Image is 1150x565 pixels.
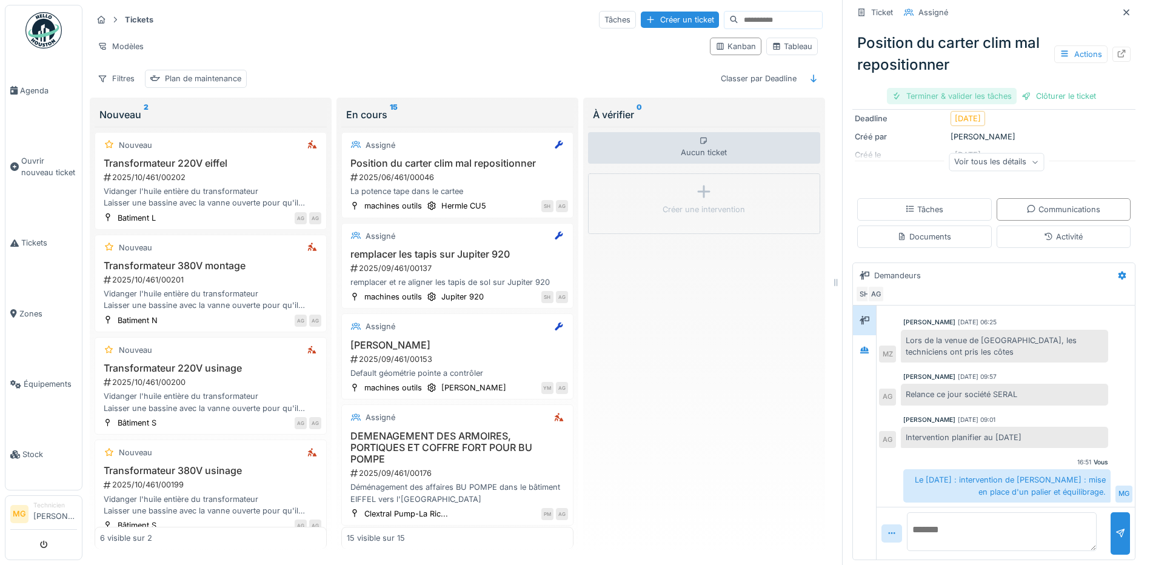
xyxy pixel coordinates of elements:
a: Tickets [5,208,82,278]
img: Badge_color-CXgf-gQk.svg [25,12,62,48]
div: Intervention planifier au [DATE] [901,427,1108,448]
div: AG [556,382,568,394]
h3: Transformateur 220V eiffel [100,158,321,169]
div: Nouveau [119,242,152,253]
div: Classer par Deadline [715,70,802,87]
div: Jupiter 920 [441,291,484,303]
div: Assigné [366,230,395,242]
div: 2025/10/461/00199 [102,479,321,490]
div: Déménagement des affaires BU POMPE dans le bâtiment EIFFEL vers l'[GEOGRAPHIC_DATA] [347,481,568,504]
div: Le [DATE] : intervention de [PERSON_NAME] : mise en place d'un palier et équilibrage. [903,469,1111,502]
div: En cours [346,107,569,122]
div: 16:51 [1077,458,1091,467]
div: SH [541,200,553,212]
div: À vérifier [593,107,815,122]
div: AG [309,417,321,429]
div: Tâches [599,11,636,28]
div: Assigné [366,321,395,332]
div: [DATE] 09:57 [958,372,997,381]
div: Vidanger l'huile entière du transformateur Laisser une bassine avec la vanne ouverte pour qu'il f... [100,186,321,209]
div: 2025/09/461/00176 [349,467,568,479]
div: Voir tous les détails [949,153,1044,171]
div: AG [868,286,884,303]
div: Batiment N [118,315,158,326]
div: Actions [1054,45,1108,63]
div: AG [309,520,321,532]
div: SH [541,291,553,303]
sup: 0 [637,107,642,122]
div: AG [879,389,896,406]
div: Vidanger l'huile entière du transformateur Laisser une bassine avec la vanne ouverte pour qu'il f... [100,288,321,311]
div: 6 visible sur 2 [100,532,152,543]
div: [PERSON_NAME] [903,372,955,381]
div: AG [309,315,321,327]
div: Activité [1044,231,1083,242]
h3: Transformateur 380V montage [100,260,321,272]
div: AG [556,200,568,212]
div: [DATE] 09:01 [958,415,995,424]
div: Assigné [366,412,395,423]
div: Vidanger l'huile entière du transformateur Laisser une bassine avec la vanne ouverte pour qu'il f... [100,493,321,517]
h3: Transformateur 220V usinage [100,363,321,374]
div: Créer un ticket [641,12,719,28]
div: Lors de la venue de [GEOGRAPHIC_DATA], les techniciens ont pris les côtes [901,330,1108,363]
div: machines outils [364,382,422,393]
div: Bâtiment S [118,520,156,531]
div: machines outils [364,291,422,303]
div: Aucun ticket [588,132,820,164]
a: MG Technicien[PERSON_NAME] [10,501,77,530]
div: MG [1115,486,1132,503]
div: Clôturer le ticket [1017,88,1101,104]
div: 2025/10/461/00200 [102,376,321,388]
div: Assigné [366,139,395,151]
li: MG [10,505,28,523]
div: Technicien [33,501,77,510]
a: Ouvrir nouveau ticket [5,125,82,208]
div: 2025/10/461/00202 [102,172,321,183]
div: Créé par [855,131,946,142]
div: [PERSON_NAME] [855,131,1133,142]
span: Équipements [24,378,77,390]
div: SH [855,286,872,303]
div: AG [295,417,307,429]
div: AG [556,508,568,520]
div: Relance ce jour société SERAL [901,384,1108,405]
div: Default géométrie pointe a contrôler [347,367,568,379]
h3: DEMENAGEMENT DES ARMOIRES, PORTIQUES ET COFFRE FORT POUR BU POMPE [347,430,568,466]
div: Communications [1026,204,1100,215]
h3: remplacer les tapis sur Jupiter 920 [347,249,568,260]
div: Nouveau [119,447,152,458]
li: [PERSON_NAME] [33,501,77,527]
div: Créer une intervention [663,204,745,215]
div: [DATE] 06:25 [958,318,997,327]
div: Documents [897,231,951,242]
div: 2025/09/461/00153 [349,353,568,365]
div: AG [879,431,896,448]
div: AG [295,315,307,327]
div: Batiment L [118,212,156,224]
div: Terminer & valider les tâches [887,88,1017,104]
sup: 2 [144,107,149,122]
div: 2025/06/461/00046 [349,172,568,183]
span: Ouvrir nouveau ticket [21,155,77,178]
div: Kanban [715,41,756,52]
div: [PERSON_NAME] [903,318,955,327]
div: 15 visible sur 15 [347,532,405,543]
div: remplacer et re aligner les tapis de sol sur Jupiter 920 [347,276,568,288]
strong: Tickets [120,14,158,25]
div: Hermle CU5 [441,200,486,212]
span: Tickets [21,237,77,249]
span: Stock [22,449,77,460]
div: La potence tape dans le cartee [347,186,568,197]
div: Bâtiment S [118,417,156,429]
div: [DATE] [955,113,981,124]
div: Tableau [772,41,812,52]
a: Stock [5,420,82,490]
div: [PERSON_NAME] [441,382,506,393]
div: machines outils [364,200,422,212]
div: AG [295,520,307,532]
div: Position du carter clim mal repositionner [852,27,1135,81]
span: Agenda [20,85,77,96]
div: Vous [1094,458,1108,467]
div: YM [541,382,553,394]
